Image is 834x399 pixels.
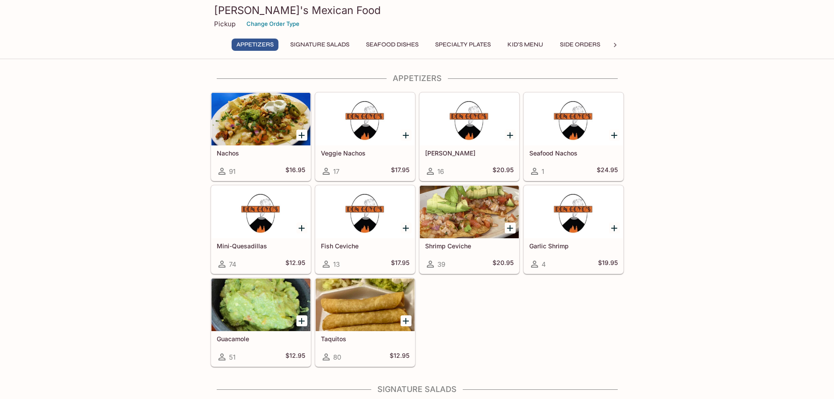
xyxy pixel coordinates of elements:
[285,352,305,362] h5: $12.95
[430,39,496,51] button: Specialty Plates
[211,385,624,394] h4: Signature Salads
[316,186,415,238] div: Fish Ceviche
[493,166,514,177] h5: $20.95
[229,260,236,268] span: 74
[437,260,445,268] span: 39
[505,130,516,141] button: Add Fajita Nachos
[524,92,623,181] a: Seafood Nachos1$24.95
[285,166,305,177] h5: $16.95
[524,185,623,274] a: Garlic Shrimp4$19.95
[229,167,236,176] span: 91
[391,259,409,269] h5: $17.95
[211,279,310,331] div: Guacamole
[609,222,620,233] button: Add Garlic Shrimp
[316,93,415,145] div: Veggie Nachos
[419,92,519,181] a: [PERSON_NAME]16$20.95
[285,259,305,269] h5: $12.95
[232,39,278,51] button: Appetizers
[333,167,339,176] span: 17
[296,222,307,233] button: Add Mini-Quesadillas
[361,39,423,51] button: Seafood Dishes
[333,353,341,361] span: 80
[211,278,311,367] a: Guacamole51$12.95
[401,130,412,141] button: Add Veggie Nachos
[211,74,624,83] h4: Appetizers
[296,130,307,141] button: Add Nachos
[315,278,415,367] a: Taquitos80$12.95
[229,353,236,361] span: 51
[425,149,514,157] h5: [PERSON_NAME]
[420,93,519,145] div: Fajita Nachos
[542,260,546,268] span: 4
[217,242,305,250] h5: Mini-Quesadillas
[401,222,412,233] button: Add Fish Ceviche
[211,92,311,181] a: Nachos91$16.95
[390,352,409,362] h5: $12.95
[425,242,514,250] h5: Shrimp Ceviche
[285,39,354,51] button: Signature Salads
[321,149,409,157] h5: Veggie Nachos
[419,185,519,274] a: Shrimp Ceviche39$20.95
[555,39,605,51] button: Side Orders
[211,93,310,145] div: Nachos
[493,259,514,269] h5: $20.95
[211,185,311,274] a: Mini-Quesadillas74$12.95
[524,186,623,238] div: Garlic Shrimp
[598,259,618,269] h5: $19.95
[420,186,519,238] div: Shrimp Ceviche
[505,222,516,233] button: Add Shrimp Ceviche
[243,17,303,31] button: Change Order Type
[401,315,412,326] button: Add Taquitos
[609,130,620,141] button: Add Seafood Nachos
[296,315,307,326] button: Add Guacamole
[217,149,305,157] h5: Nachos
[321,335,409,343] h5: Taquitos
[529,242,618,250] h5: Garlic Shrimp
[597,166,618,177] h5: $24.95
[214,4,620,17] h3: [PERSON_NAME]'s Mexican Food
[391,166,409,177] h5: $17.95
[211,186,310,238] div: Mini-Quesadillas
[214,20,236,28] p: Pickup
[217,335,305,343] h5: Guacamole
[316,279,415,331] div: Taquitos
[315,92,415,181] a: Veggie Nachos17$17.95
[333,260,340,268] span: 13
[503,39,548,51] button: Kid's Menu
[529,149,618,157] h5: Seafood Nachos
[437,167,444,176] span: 16
[542,167,544,176] span: 1
[321,242,409,250] h5: Fish Ceviche
[524,93,623,145] div: Seafood Nachos
[315,185,415,274] a: Fish Ceviche13$17.95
